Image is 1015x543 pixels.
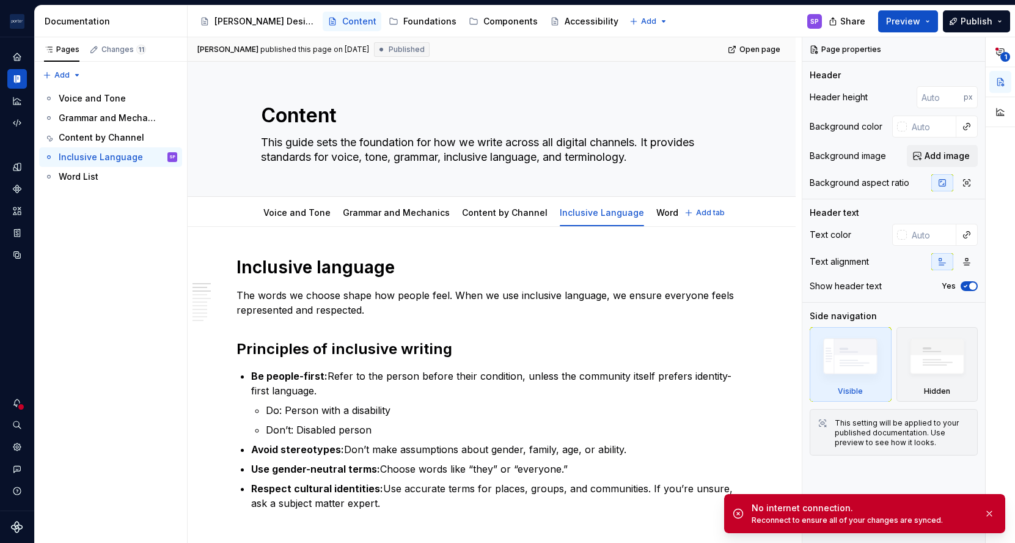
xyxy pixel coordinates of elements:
[907,145,978,167] button: Add image
[59,131,144,144] div: Content by Channel
[752,515,974,525] div: Reconnect to ensure all of your changes are synced.
[545,12,623,31] a: Accessibility
[7,245,27,265] div: Data sources
[641,17,656,26] span: Add
[917,86,964,108] input: Auto
[39,89,182,108] a: Voice and Tone
[7,91,27,111] a: Analytics
[59,171,98,183] div: Word List
[7,223,27,243] a: Storybook stories
[7,113,27,133] a: Code automation
[59,92,126,105] div: Voice and Tone
[251,481,747,511] p: Use accurate terms for places, groups, and communities. If you’re unsure, ask a subject matter ex...
[260,45,369,54] div: published this page on [DATE]
[11,521,23,533] svg: Supernova Logo
[835,418,970,448] div: This setting will be applied to your published documentation. Use preview to see how it looks.
[810,150,886,162] div: Background image
[251,370,328,382] strong: Be people-first:
[7,459,27,479] button: Contact support
[810,177,909,189] div: Background aspect ratio
[44,45,79,54] div: Pages
[342,15,376,28] div: Content
[251,463,380,475] strong: Use gender-neutral terms:
[384,12,461,31] a: Foundations
[560,207,644,218] a: Inclusive Language
[7,415,27,435] button: Search ⌘K
[7,393,27,413] button: Notifications
[389,45,425,54] span: Published
[752,502,974,514] div: No internet connection.
[7,201,27,221] a: Assets
[457,199,552,225] div: Content by Channel
[565,15,618,28] div: Accessibility
[739,45,780,54] span: Open page
[925,150,970,162] span: Add image
[1000,52,1010,62] span: 1
[251,462,747,476] p: Choose words like “they” or “everyone.”
[343,207,450,218] a: Grammar and Mechanics
[236,288,747,317] p: The words we choose shape how people feel. When we use inclusive language, we ensure everyone fee...
[136,45,146,54] span: 11
[696,208,725,218] span: Add tab
[39,128,182,147] a: Content by Channel
[896,327,978,402] div: Hidden
[907,116,956,138] input: Auto
[7,179,27,199] a: Components
[810,310,877,322] div: Side navigation
[214,15,315,28] div: [PERSON_NAME] Design
[724,41,786,58] a: Open page
[101,45,146,54] div: Changes
[886,15,920,28] span: Preview
[7,437,27,457] a: Settings
[878,10,938,32] button: Preview
[810,17,819,26] div: SP
[54,70,70,80] span: Add
[838,386,863,396] div: Visible
[323,12,381,31] a: Content
[462,207,548,218] a: Content by Channel
[59,151,143,163] div: Inclusive Language
[45,15,182,28] div: Documentation
[195,12,320,31] a: [PERSON_NAME] Design
[942,281,956,291] label: Yes
[251,369,747,398] p: Refer to the person before their condition, unless the community itself prefers identity-first la...
[338,199,455,225] div: Grammar and Mechanics
[555,199,649,225] div: Inclusive Language
[403,15,456,28] div: Foundations
[907,224,956,246] input: Auto
[39,89,182,187] div: Page tree
[943,10,1010,32] button: Publish
[810,327,892,402] div: Visible
[197,45,258,54] span: [PERSON_NAME]
[59,112,159,124] div: Grammar and Mechanics
[266,403,747,418] p: Do: Person with a disability
[10,14,24,29] img: f0306bc8-3074-41fb-b11c-7d2e8671d5eb.png
[656,207,696,218] a: Word List
[236,257,395,278] strong: Inclusive language
[810,280,882,292] div: Show header text
[195,9,623,34] div: Page tree
[251,442,747,457] p: Don’t make assumptions about gender, family, age, or ability.
[464,12,543,31] a: Components
[7,47,27,67] a: Home
[483,15,538,28] div: Components
[651,199,701,225] div: Word List
[810,120,882,133] div: Background color
[964,92,973,102] p: px
[810,229,851,241] div: Text color
[263,207,331,218] a: Voice and Tone
[266,423,747,437] p: Don’t: Disabled person
[39,167,182,187] a: Word List
[258,133,720,167] textarea: This guide sets the foundation for how we write across all digital channels. It provides standard...
[810,207,859,219] div: Header text
[823,10,873,32] button: Share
